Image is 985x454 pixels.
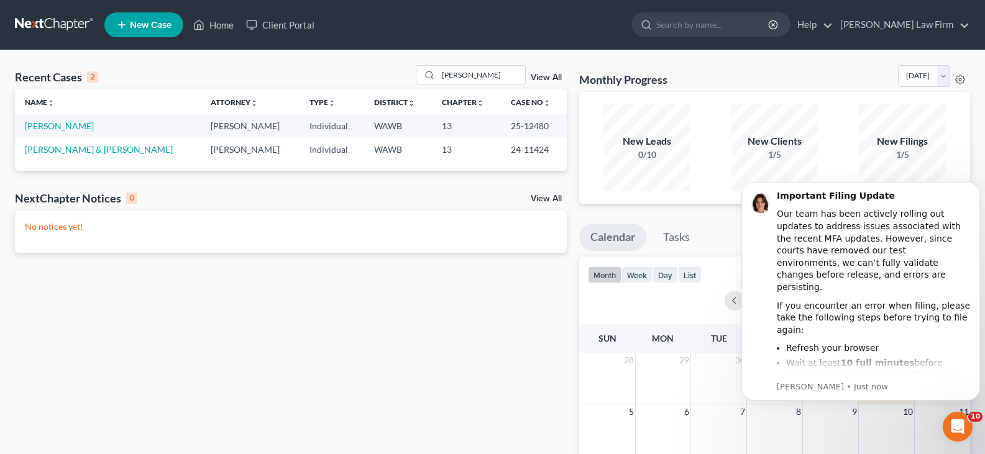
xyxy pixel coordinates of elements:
[240,14,321,36] a: Client Portal
[653,266,678,283] button: day
[501,114,567,137] td: 25-12480
[25,220,557,233] p: No notices yet!
[250,99,258,107] i: unfold_more
[187,14,240,36] a: Home
[309,98,336,107] a: Typeunfold_more
[25,144,173,155] a: [PERSON_NAME] & [PERSON_NAME]
[374,98,415,107] a: Districtunfold_more
[201,114,300,137] td: [PERSON_NAME]
[442,98,484,107] a: Chapterunfold_more
[656,13,770,36] input: Search by name...
[621,266,653,283] button: week
[834,14,969,36] a: [PERSON_NAME] Law Firm
[652,224,701,251] a: Tasks
[859,134,946,148] div: New Filings
[543,99,551,107] i: unfold_more
[15,70,98,84] div: Recent Cases
[432,138,501,161] td: 13
[731,148,818,161] div: 1/5
[678,266,702,283] button: list
[623,353,635,368] span: 28
[47,99,55,107] i: unfold_more
[432,114,501,137] td: 13
[678,353,690,368] span: 29
[579,224,646,251] a: Calendar
[300,138,364,161] td: Individual
[531,73,562,82] a: View All
[731,134,818,148] div: New Clients
[791,14,833,36] a: Help
[126,193,137,204] div: 0
[130,20,172,30] span: New Case
[736,166,985,448] iframe: Intercom notifications message
[328,99,336,107] i: unfold_more
[364,138,432,161] td: WAWB
[15,191,137,206] div: NextChapter Notices
[201,138,300,161] td: [PERSON_NAME]
[652,333,674,343] span: Mon
[438,66,525,84] input: Search by name...
[477,99,484,107] i: unfold_more
[211,98,258,107] a: Attorneyunfold_more
[968,412,983,422] span: 10
[511,98,551,107] a: Case Nounfold_more
[87,71,98,83] div: 2
[943,412,973,442] iframe: Intercom live chat
[588,266,621,283] button: month
[364,114,432,137] td: WAWB
[25,120,94,131] a: [PERSON_NAME]
[683,404,690,419] span: 6
[711,333,727,343] span: Tue
[25,98,55,107] a: Nameunfold_more
[859,148,946,161] div: 1/5
[603,148,690,161] div: 0/10
[598,333,616,343] span: Sun
[300,114,364,137] td: Individual
[603,134,690,148] div: New Leads
[408,99,415,107] i: unfold_more
[579,72,667,87] h3: Monthly Progress
[628,404,635,419] span: 5
[734,353,746,368] span: 30
[531,194,562,203] a: View All
[501,138,567,161] td: 24-11424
